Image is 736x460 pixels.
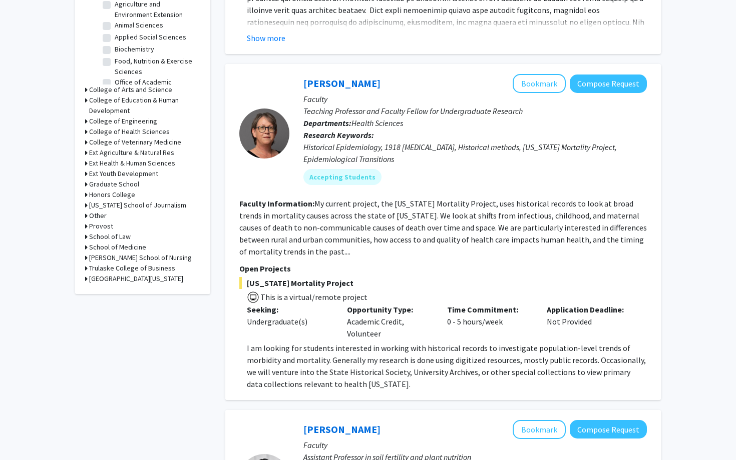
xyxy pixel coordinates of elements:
[89,273,183,284] h3: [GEOGRAPHIC_DATA][US_STATE]
[303,141,647,165] div: Historical Epidemiology, 1918 [MEDICAL_DATA], Historical methods, [US_STATE] Mortality Project, E...
[570,74,647,93] button: Compose Request to Carolyn Orbann
[89,116,157,126] h3: College of Engineering
[239,198,314,208] b: Faculty Information:
[539,303,639,339] div: Not Provided
[89,147,174,158] h3: Ext Agriculture & Natural Res
[303,439,647,451] p: Faculty
[115,20,163,30] label: Animal Sciences
[89,137,181,147] h3: College of Veterinary Medicine
[303,423,381,435] a: [PERSON_NAME]
[89,221,113,231] h3: Provost
[239,198,647,256] fg-read-more: My current project, the [US_STATE] Mortality Project, uses historical records to look at broad tr...
[115,44,154,54] label: Biochemistry
[247,342,647,390] p: I am looking for students interested in working with historical records to investigate population...
[115,32,186,42] label: Applied Social Sciences
[303,105,647,117] p: Teaching Professor and Faculty Fellow for Undergraduate Research
[89,95,200,116] h3: College of Education & Human Development
[89,210,107,221] h3: Other
[89,242,146,252] h3: School of Medicine
[8,415,43,452] iframe: Chat
[513,420,566,439] button: Add Xiaoping Xin to Bookmarks
[89,252,192,263] h3: [PERSON_NAME] School of Nursing
[89,158,175,168] h3: Ext Health & Human Sciences
[247,32,285,44] button: Show more
[303,93,647,105] p: Faculty
[347,303,432,315] p: Opportunity Type:
[447,303,532,315] p: Time Commitment:
[89,231,131,242] h3: School of Law
[351,118,403,128] span: Health Sciences
[247,315,332,327] div: Undergraduate(s)
[247,303,332,315] p: Seeking:
[303,169,382,185] mat-chip: Accepting Students
[303,130,374,140] b: Research Keywords:
[89,168,158,179] h3: Ext Youth Development
[303,118,351,128] b: Departments:
[513,74,566,93] button: Add Carolyn Orbann to Bookmarks
[239,277,647,289] span: [US_STATE] Mortality Project
[89,179,139,189] h3: Graduate School
[89,84,172,95] h3: College of Arts and Science
[89,200,186,210] h3: [US_STATE] School of Journalism
[440,303,540,339] div: 0 - 5 hours/week
[570,420,647,438] button: Compose Request to Xiaoping Xin
[259,292,367,302] span: This is a virtual/remote project
[239,262,647,274] p: Open Projects
[115,77,198,98] label: Office of Academic Programs
[89,189,135,200] h3: Honors College
[89,126,170,137] h3: College of Health Sciences
[303,77,381,89] a: [PERSON_NAME]
[339,303,440,339] div: Academic Credit, Volunteer
[547,303,632,315] p: Application Deadline:
[115,56,198,77] label: Food, Nutrition & Exercise Sciences
[89,263,175,273] h3: Trulaske College of Business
